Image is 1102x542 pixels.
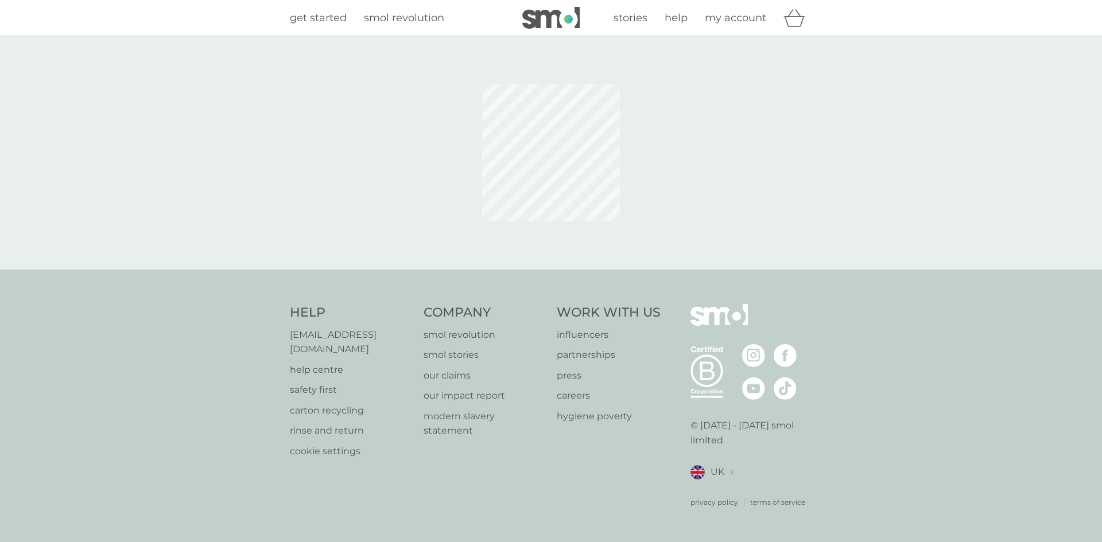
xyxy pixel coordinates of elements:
a: smol revolution [364,10,444,26]
img: visit the smol Facebook page [774,344,797,367]
a: help centre [290,362,412,377]
a: modern slavery statement [424,409,546,438]
img: smol [690,304,748,343]
span: smol revolution [364,11,444,24]
a: [EMAIL_ADDRESS][DOMAIN_NAME] [290,327,412,357]
a: safety first [290,383,412,397]
a: cookie settings [290,444,412,459]
a: partnerships [557,348,661,362]
a: my account [705,10,766,26]
a: stories [614,10,647,26]
span: UK [711,465,724,479]
a: get started [290,10,347,26]
p: © [DATE] - [DATE] smol limited [690,418,813,447]
a: help [665,10,688,26]
a: privacy policy [690,497,738,508]
a: rinse and return [290,423,412,438]
img: visit the smol Tiktok page [774,377,797,400]
a: careers [557,388,661,403]
h4: Help [290,304,412,322]
a: carton recycling [290,403,412,418]
a: smol stories [424,348,546,362]
a: our impact report [424,388,546,403]
a: our claims [424,368,546,383]
span: help [665,11,688,24]
h4: Company [424,304,546,322]
span: get started [290,11,347,24]
div: basket [783,6,812,29]
a: hygiene poverty [557,409,661,424]
span: my account [705,11,766,24]
img: visit the smol Instagram page [742,344,765,367]
span: stories [614,11,647,24]
img: select a new location [730,469,734,475]
img: smol [522,7,580,29]
a: terms of service [750,497,805,508]
img: UK flag [690,465,705,479]
img: visit the smol Youtube page [742,377,765,400]
a: press [557,368,661,383]
a: smol revolution [424,327,546,342]
h4: Work With Us [557,304,661,322]
a: influencers [557,327,661,342]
